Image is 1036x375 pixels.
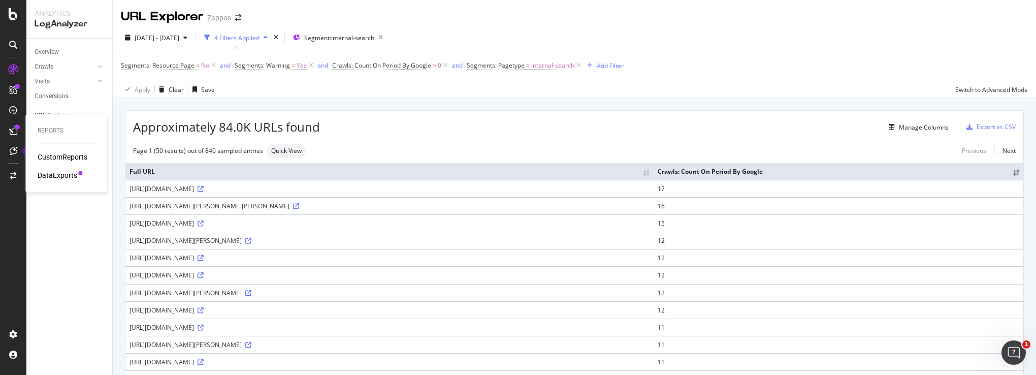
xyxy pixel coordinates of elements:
div: [URL][DOMAIN_NAME] [129,219,650,228]
td: 12 [654,301,1023,319]
div: URL Explorer [35,110,70,121]
span: > [433,61,436,70]
span: Segments: Resource Page [121,61,195,70]
span: Segments: Pagetype [467,61,525,70]
span: [DATE] - [DATE] [135,34,179,42]
div: neutral label [267,144,306,158]
div: Zappos [207,13,231,23]
a: Visits [35,76,95,87]
td: 11 [654,319,1023,336]
td: 11 [654,353,1023,370]
div: 4 Filters Applied [214,34,260,42]
td: 12 [654,232,1023,249]
td: 16 [654,197,1023,214]
span: Segments: Warning [235,61,290,70]
a: Overview [35,47,105,57]
div: [URL][DOMAIN_NAME] [129,254,650,262]
div: Save [201,85,215,94]
button: Segment:internal-search [289,29,387,46]
div: times [272,33,280,43]
div: Add Filter [597,61,624,70]
div: Visits [35,76,50,87]
iframe: Intercom live chat [1001,340,1026,365]
div: Analytics [35,8,104,18]
button: Add Filter [583,59,624,72]
div: [URL][DOMAIN_NAME] [129,271,650,279]
th: Crawls: Count On Period By Google: activate to sort column ascending [654,163,1023,180]
th: Full URL: activate to sort column ascending [125,163,654,180]
div: [URL][DOMAIN_NAME] [129,184,650,193]
div: Page 1 (50 results) out of 840 sampled entries [133,146,263,155]
span: 1 [1022,340,1030,349]
span: 0 [438,58,441,73]
div: [URL][DOMAIN_NAME][PERSON_NAME][PERSON_NAME] [129,202,650,210]
td: 17 [654,180,1023,197]
div: and [452,61,463,70]
span: internal-search [531,58,574,73]
td: 12 [654,266,1023,284]
div: [URL][DOMAIN_NAME][PERSON_NAME] [129,340,650,349]
a: Next [994,143,1016,158]
button: and [220,60,231,70]
button: 4 Filters Applied [200,29,272,46]
div: Manage Columns [899,123,949,132]
div: Export as CSV [977,122,1016,131]
span: = [196,61,200,70]
span: Segment: internal-search [304,34,374,42]
button: Manage Columns [885,121,949,133]
a: Crawls [35,61,95,72]
button: and [452,60,463,70]
button: and [317,60,328,70]
div: Conversions [35,91,69,102]
div: [URL][DOMAIN_NAME] [129,358,650,366]
button: Apply [121,81,150,98]
span: Quick View [271,148,302,154]
button: Switch to Advanced Mode [951,81,1028,98]
td: 12 [654,249,1023,266]
a: DataExports [38,170,77,180]
span: Crawls: Count On Period By Google [332,61,431,70]
span: = [526,61,530,70]
div: Apply [135,85,150,94]
span: Approximately 84.0K URLs found [133,118,320,136]
a: URL Explorer [35,110,105,121]
span: No [201,58,209,73]
span: Yes [297,58,307,73]
div: Reports [38,127,94,135]
a: Conversions [35,91,105,102]
button: Clear [155,81,184,98]
div: [URL][DOMAIN_NAME][PERSON_NAME] [129,236,650,245]
button: Save [188,81,215,98]
span: = [292,61,295,70]
div: Tooltip anchor [21,146,30,155]
a: CustomReports [38,152,87,162]
td: 11 [654,336,1023,353]
div: Switch to Advanced Mode [955,85,1028,94]
div: and [220,61,231,70]
div: [URL][DOMAIN_NAME] [129,323,650,332]
div: [URL][DOMAIN_NAME][PERSON_NAME] [129,289,650,297]
div: Overview [35,47,59,57]
td: 12 [654,284,1023,301]
div: arrow-right-arrow-left [235,14,241,21]
div: Crawls [35,61,53,72]
button: [DATE] - [DATE] [121,29,191,46]
button: Export as CSV [962,119,1016,135]
div: URL Explorer [121,8,203,25]
div: [URL][DOMAIN_NAME] [129,306,650,315]
td: 15 [654,214,1023,232]
div: Clear [169,85,184,94]
div: LogAnalyzer [35,18,104,30]
div: and [317,61,328,70]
